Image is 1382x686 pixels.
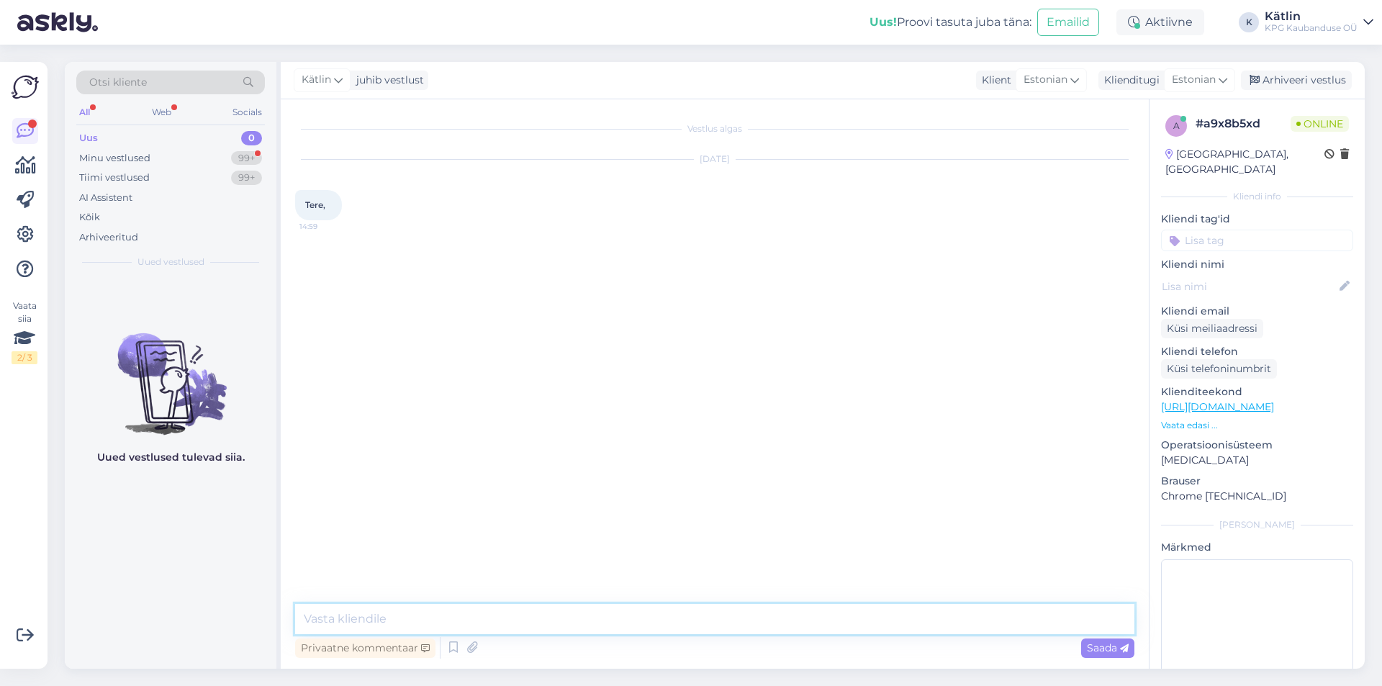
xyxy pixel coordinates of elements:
div: Arhiveeri vestlus [1241,71,1352,90]
p: Vaata edasi ... [1161,419,1353,432]
button: Emailid [1037,9,1099,36]
img: No chats [65,307,276,437]
span: 14:59 [299,221,353,232]
div: Aktiivne [1116,9,1204,35]
span: a [1173,120,1180,131]
div: Socials [230,103,265,122]
div: Privaatne kommentaar [295,638,435,658]
div: Minu vestlused [79,151,150,166]
input: Lisa tag [1161,230,1353,251]
span: Kätlin [302,72,331,88]
div: [DATE] [295,153,1134,166]
div: Kõik [79,210,100,225]
p: Chrome [TECHNICAL_ID] [1161,489,1353,504]
span: Tere, [305,199,325,210]
div: [GEOGRAPHIC_DATA], [GEOGRAPHIC_DATA] [1165,147,1324,177]
div: Klienditugi [1098,73,1160,88]
div: Arhiveeritud [79,230,138,245]
p: Kliendi tag'id [1161,212,1353,227]
div: K [1239,12,1259,32]
div: [PERSON_NAME] [1161,518,1353,531]
div: All [76,103,93,122]
span: Saada [1087,641,1129,654]
span: Estonian [1024,72,1067,88]
span: Online [1291,116,1349,132]
div: # a9x8b5xd [1196,115,1291,132]
div: Klient [976,73,1011,88]
div: Küsi telefoninumbrit [1161,359,1277,379]
div: Vestlus algas [295,122,1134,135]
input: Lisa nimi [1162,279,1337,294]
div: Uus [79,131,98,145]
p: [MEDICAL_DATA] [1161,453,1353,468]
span: Uued vestlused [137,256,204,268]
b: Uus! [870,15,897,29]
img: Askly Logo [12,73,39,101]
div: 99+ [231,151,262,166]
p: Märkmed [1161,540,1353,555]
div: Vaata siia [12,299,37,364]
a: KätlinKPG Kaubanduse OÜ [1265,11,1373,34]
p: Uued vestlused tulevad siia. [97,450,245,465]
a: [URL][DOMAIN_NAME] [1161,400,1274,413]
div: Kliendi info [1161,190,1353,203]
div: 0 [241,131,262,145]
span: Otsi kliente [89,75,147,90]
p: Brauser [1161,474,1353,489]
div: Tiimi vestlused [79,171,150,185]
span: Estonian [1172,72,1216,88]
div: Kätlin [1265,11,1358,22]
div: Küsi meiliaadressi [1161,319,1263,338]
p: Operatsioonisüsteem [1161,438,1353,453]
div: 2 / 3 [12,351,37,364]
div: KPG Kaubanduse OÜ [1265,22,1358,34]
div: Proovi tasuta juba täna: [870,14,1031,31]
div: AI Assistent [79,191,132,205]
p: Klienditeekond [1161,384,1353,400]
div: juhib vestlust [351,73,424,88]
p: Kliendi email [1161,304,1353,319]
p: Kliendi telefon [1161,344,1353,359]
div: 99+ [231,171,262,185]
div: Web [149,103,174,122]
p: Kliendi nimi [1161,257,1353,272]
